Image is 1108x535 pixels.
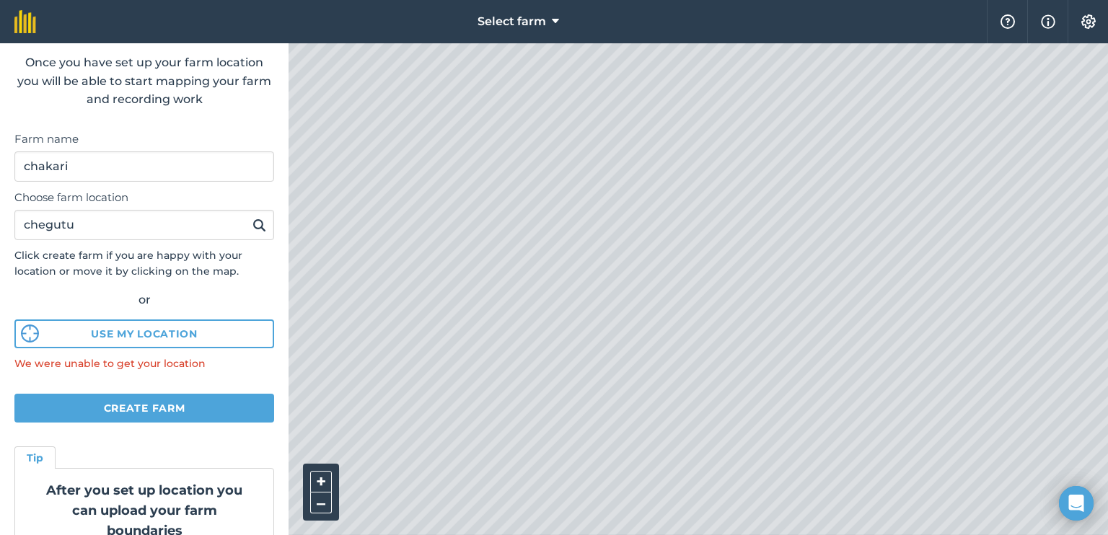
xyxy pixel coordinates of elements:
[14,210,274,240] input: Enter your farm’s address
[310,492,332,513] button: –
[14,189,274,206] label: Choose farm location
[310,471,332,492] button: +
[999,14,1016,29] img: A question mark icon
[14,355,274,371] p: We were unable to get your location
[14,10,36,33] img: fieldmargin Logo
[27,450,43,466] h4: Tip
[478,13,546,30] span: Select farm
[21,324,39,342] img: svg%3e
[14,131,274,148] label: Farm name
[14,319,274,348] button: Use my location
[14,291,274,309] div: or
[14,247,274,280] p: Click create farm if you are happy with your location or move it by clicking on the map.
[252,216,266,234] img: svg+xml;base64,PHN2ZyB4bWxucz0iaHR0cDovL3d3dy53My5vcmcvMjAwMC9zdmciIHdpZHRoPSIxOSIgaGVpZ2h0PSIyNC...
[1059,486,1094,521] div: Open Intercom Messenger
[1041,13,1055,30] img: svg+xml;base64,PHN2ZyB4bWxucz0iaHR0cDovL3d3dy53My5vcmcvMjAwMC9zdmciIHdpZHRoPSIxNyIgaGVpZ2h0PSIxNy...
[1080,14,1097,29] img: A cog icon
[14,53,274,109] p: Once you have set up your farm location you will be able to start mapping your farm and recording...
[14,151,274,182] input: Farm name
[14,394,274,423] button: Create farm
